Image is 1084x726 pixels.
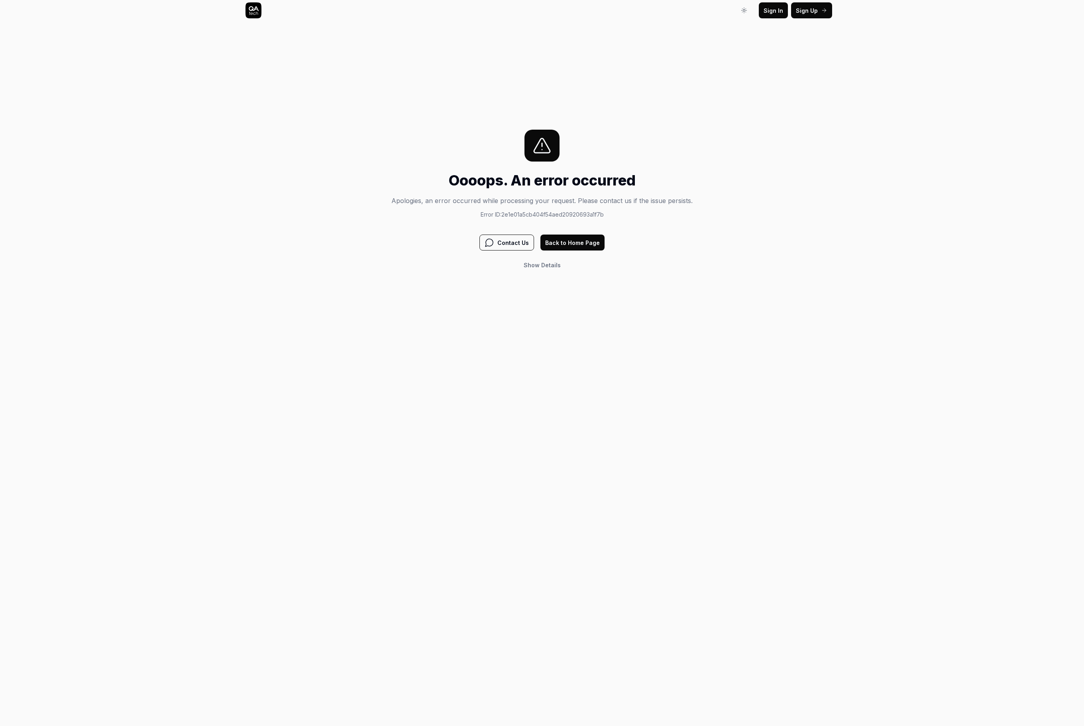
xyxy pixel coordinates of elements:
button: Sign In [759,2,788,18]
p: Error ID: 2e1e01a5cb404f54aed20920693a1f7b [391,210,693,219]
p: Apologies, an error occurred while processing your request. Please contact us if the issue persists. [391,196,693,205]
span: Sign Up [796,6,818,15]
span: Show [524,262,540,268]
span: Sign In [764,6,783,15]
button: Contact Us [479,235,534,251]
button: Back to Home Page [540,235,605,251]
h1: Oooops. An error occurred [391,170,693,191]
button: Show Details [519,257,566,273]
button: Sign Up [791,2,832,18]
span: Details [541,262,561,268]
